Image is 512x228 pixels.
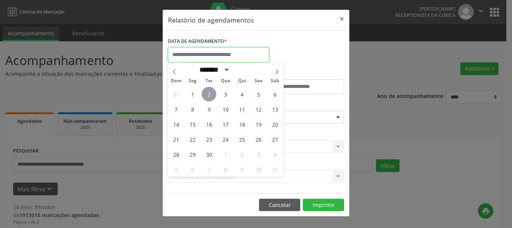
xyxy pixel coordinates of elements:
span: Sáb [267,79,283,83]
span: Seg [184,79,201,83]
span: Setembro 5, 2025 [251,87,266,101]
span: Sex [250,79,267,83]
select: Month [197,66,230,74]
span: Setembro 6, 2025 [268,87,282,101]
span: Setembro 7, 2025 [169,102,183,116]
span: Outubro 2, 2025 [235,147,249,162]
span: Setembro 29, 2025 [185,147,200,162]
span: Setembro 9, 2025 [202,102,216,116]
span: Setembro 3, 2025 [218,87,233,101]
span: Setembro 12, 2025 [251,102,266,116]
span: Outubro 5, 2025 [169,162,183,177]
span: Setembro 30, 2025 [202,147,216,162]
span: Outubro 1, 2025 [218,147,233,162]
span: Setembro 11, 2025 [235,102,249,116]
span: Setembro 18, 2025 [235,117,249,131]
span: Setembro 22, 2025 [185,132,200,146]
button: Close [334,10,349,28]
span: Setembro 24, 2025 [218,132,233,146]
span: Outubro 3, 2025 [251,147,266,162]
button: Imprimir [303,199,344,211]
span: Agosto 31, 2025 [169,87,183,101]
span: Outubro 8, 2025 [218,162,233,177]
span: Qui [234,79,250,83]
span: Dom [168,79,184,83]
span: Setembro 20, 2025 [268,117,282,131]
span: Ter [201,79,217,83]
span: Setembro 16, 2025 [202,117,216,131]
span: Setembro 14, 2025 [169,117,183,131]
span: Outubro 4, 2025 [268,147,282,162]
button: Cancelar [259,199,300,211]
span: Setembro 15, 2025 [185,117,200,131]
span: Setembro 10, 2025 [218,102,233,116]
span: Setembro 19, 2025 [251,117,266,131]
span: Outubro 7, 2025 [202,162,216,177]
label: ATÉ [258,68,344,79]
span: Outubro 11, 2025 [268,162,282,177]
span: Setembro 21, 2025 [169,132,183,146]
span: Setembro 25, 2025 [235,132,249,146]
span: Setembro 26, 2025 [251,132,266,146]
span: Setembro 8, 2025 [185,102,200,116]
span: Outubro 6, 2025 [185,162,200,177]
span: Outubro 10, 2025 [251,162,266,177]
span: Setembro 27, 2025 [268,132,282,146]
span: Setembro 1, 2025 [185,87,200,101]
h5: Relatório de agendamentos [168,15,254,25]
span: Outubro 9, 2025 [235,162,249,177]
input: Year [230,66,255,74]
span: Setembro 2, 2025 [202,87,216,101]
span: Setembro 17, 2025 [218,117,233,131]
span: Setembro 13, 2025 [268,102,282,116]
span: Qua [217,79,234,83]
span: Setembro 28, 2025 [169,147,183,162]
span: Setembro 4, 2025 [235,87,249,101]
label: DATA DE AGENDAMENTO [168,36,227,47]
span: Setembro 23, 2025 [202,132,216,146]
